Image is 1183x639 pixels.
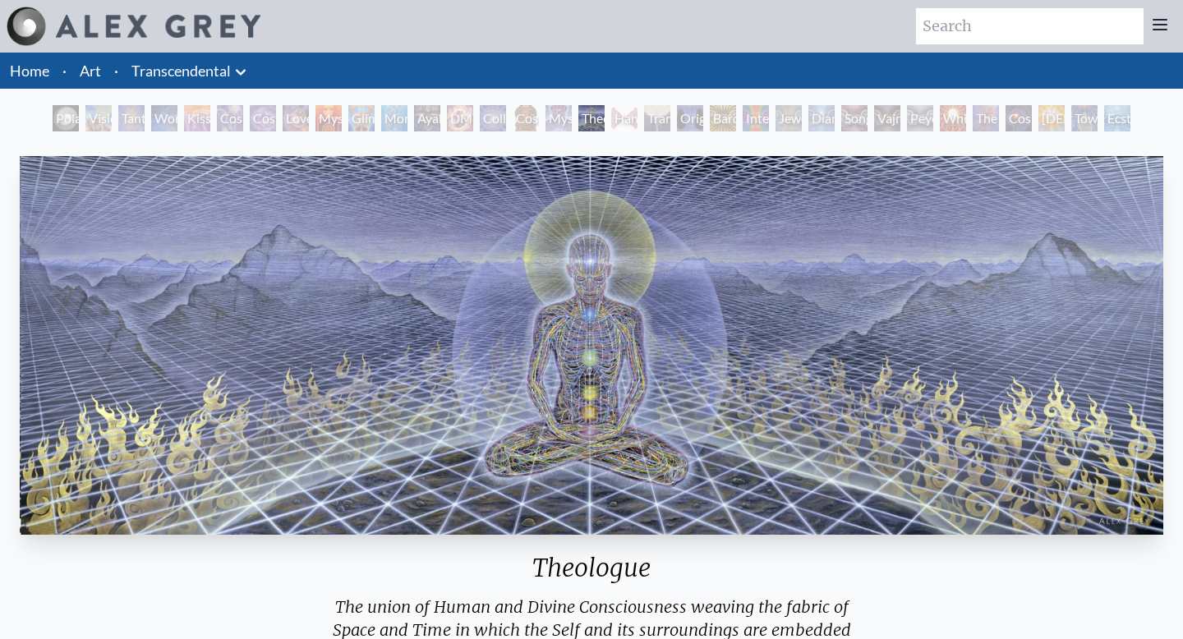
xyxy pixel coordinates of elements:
div: Interbeing [743,105,769,131]
div: Polar Unity Spiral [53,105,79,131]
div: Cosmic [DEMOGRAPHIC_DATA] [513,105,539,131]
div: Song of Vajra Being [841,105,868,131]
a: Art [80,59,101,82]
div: Monochord [381,105,407,131]
div: [DEMOGRAPHIC_DATA] [1038,105,1065,131]
div: White Light [940,105,966,131]
div: Theologue [13,553,1170,595]
input: Search [916,8,1144,44]
div: Vajra Being [874,105,900,131]
div: Theologue [578,105,605,131]
div: Jewel Being [776,105,802,131]
div: Diamond Being [808,105,835,131]
div: Love is a Cosmic Force [283,105,309,131]
div: Original Face [677,105,703,131]
div: Transfiguration [644,105,670,131]
div: Glimpsing the Empyrean [348,105,375,131]
div: Bardo Being [710,105,736,131]
div: Tantra [118,105,145,131]
div: Toward the One [1071,105,1098,131]
div: Hands that See [611,105,638,131]
img: Theologue-1986-Alex-Grey-watermarked-1624393305.jpg [20,156,1163,535]
div: Ecstasy [1104,105,1130,131]
div: DMT - The Spirit Molecule [447,105,473,131]
div: Collective Vision [480,105,506,131]
a: Transcendental [131,59,231,82]
a: Home [10,62,49,80]
div: The Great Turn [973,105,999,131]
div: Mystic Eye [545,105,572,131]
div: Kiss of the [MEDICAL_DATA] [184,105,210,131]
div: Wonder [151,105,177,131]
div: Ayahuasca Visitation [414,105,440,131]
li: · [56,53,73,89]
li: · [108,53,125,89]
div: Peyote Being [907,105,933,131]
div: Cosmic Creativity [217,105,243,131]
div: Mysteriosa 2 [315,105,342,131]
div: Cosmic Artist [250,105,276,131]
div: Cosmic Consciousness [1006,105,1032,131]
div: Visionary Origin of Language [85,105,112,131]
